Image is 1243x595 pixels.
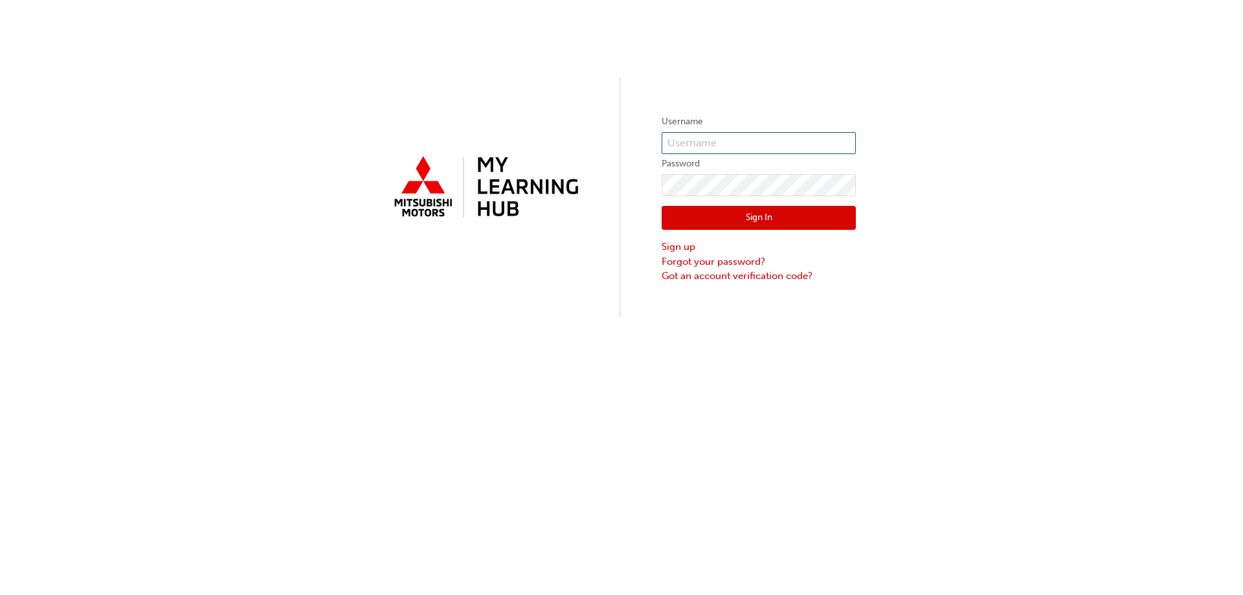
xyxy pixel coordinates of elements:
label: Username [662,114,856,129]
a: Forgot your password? [662,254,856,269]
a: Got an account verification code? [662,269,856,284]
input: Username [662,132,856,154]
img: mmal [387,151,581,225]
button: Sign In [662,206,856,230]
a: Sign up [662,240,856,254]
label: Password [662,156,856,172]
